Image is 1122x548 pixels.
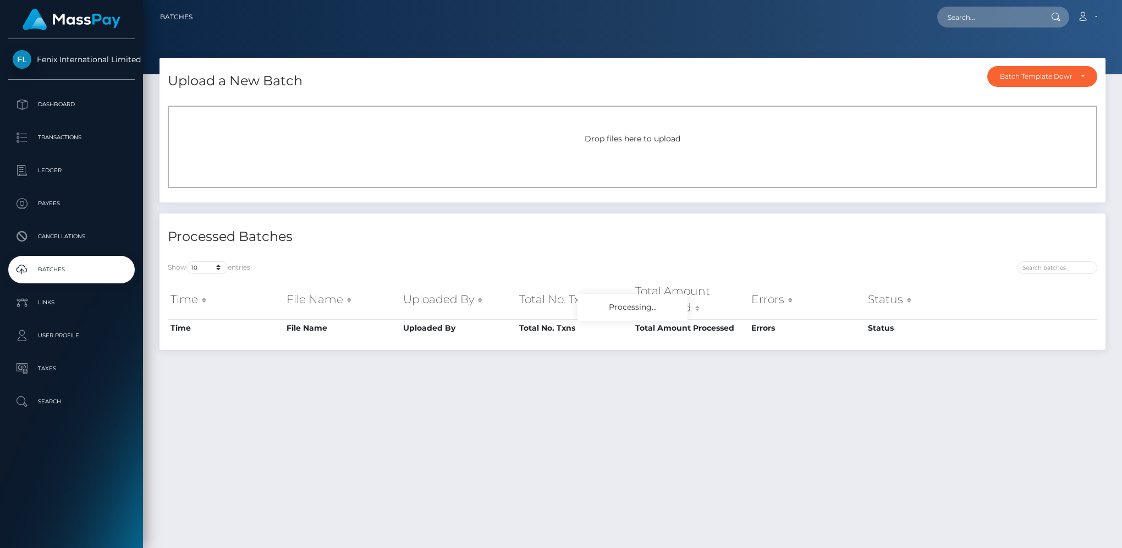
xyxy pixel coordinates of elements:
p: Dashboard [13,96,130,113]
a: Dashboard [8,91,135,118]
th: Time [168,319,284,337]
p: User Profile [13,327,130,344]
h4: Upload a New Batch [168,72,302,91]
span: Drop files here to upload [585,134,680,144]
select: Showentries [186,261,228,274]
p: Batches [13,261,130,278]
th: Uploaded By [400,319,516,337]
p: Transactions [13,129,130,146]
img: Fenix International Limited [13,50,31,69]
input: Search... [937,7,1041,28]
p: Links [13,294,130,311]
th: Time [168,280,284,319]
p: Ledger [13,162,130,179]
p: Cancellations [13,228,130,245]
p: Taxes [13,360,130,377]
p: Search [13,393,130,410]
th: Errors [749,319,865,337]
a: Cancellations [8,223,135,250]
label: Show entries [168,261,250,274]
th: Total No. Txns [516,280,632,319]
a: Taxes [8,355,135,382]
a: Batches [160,6,193,29]
a: Payees [8,190,135,217]
th: File Name [284,280,400,319]
p: Payees [13,195,130,212]
div: Batch Template Download [1000,72,1072,81]
a: Links [8,289,135,316]
input: Search batches [1018,261,1097,274]
th: Uploaded By [400,280,516,319]
th: Status [865,280,981,319]
th: Total No. Txns [516,319,632,337]
th: Total Amount Processed [632,280,749,319]
a: User Profile [8,322,135,349]
button: Batch Template Download [987,66,1097,87]
h4: Processed Batches [168,227,624,246]
span: Fenix International Limited [8,54,135,64]
th: File Name [284,319,400,337]
a: Transactions [8,124,135,151]
a: Ledger [8,157,135,184]
div: Processing... [577,294,687,321]
th: Status [865,319,981,337]
th: Errors [749,280,865,319]
a: Search [8,388,135,415]
th: Total Amount Processed [632,319,749,337]
a: Batches [8,256,135,283]
img: MassPay Logo [23,9,120,30]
